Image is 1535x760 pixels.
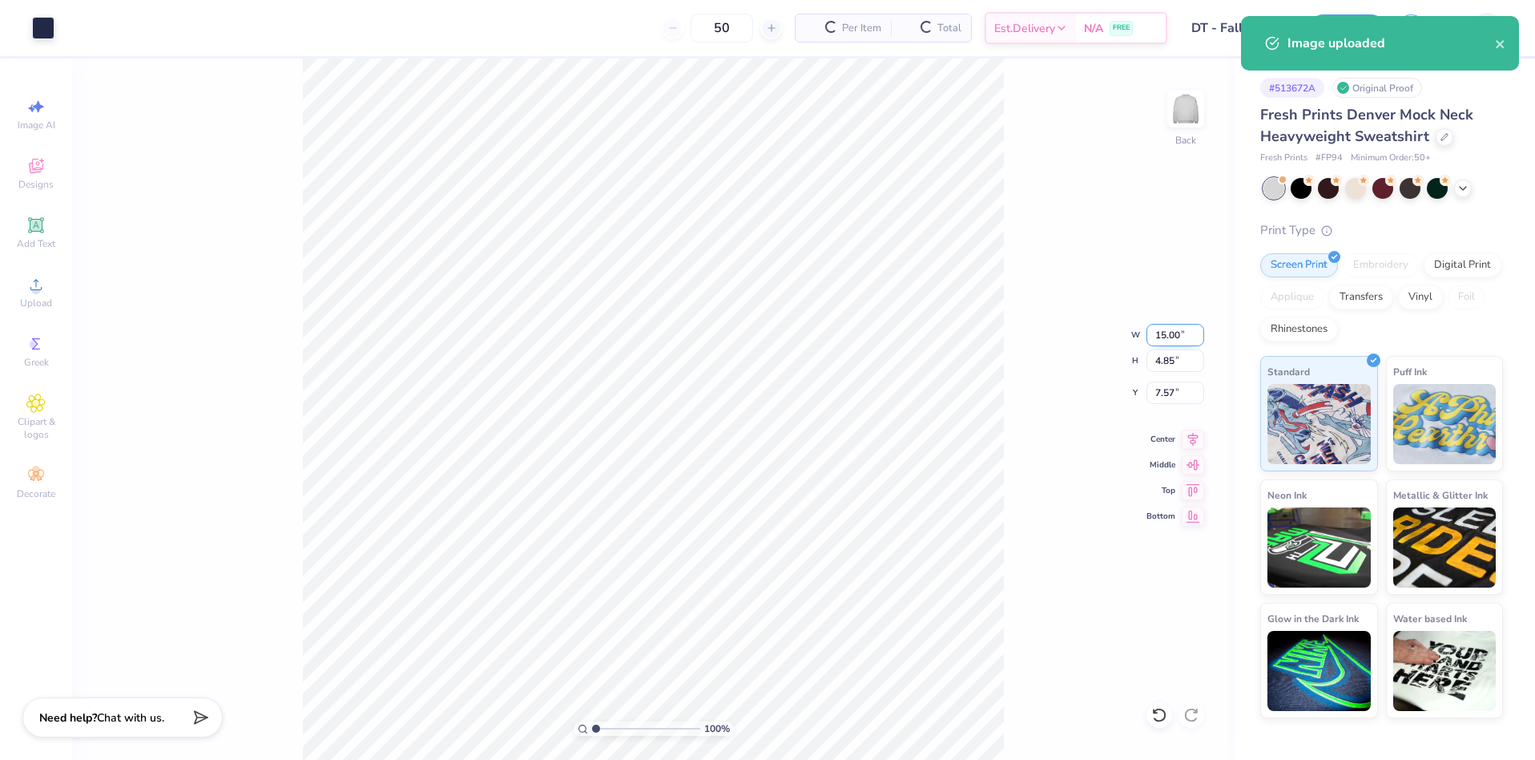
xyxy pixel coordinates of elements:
[1267,507,1371,588] img: Neon Ink
[1267,610,1359,627] span: Glow in the Dark Ink
[1393,507,1497,588] img: Metallic & Glitter Ink
[1260,253,1338,277] div: Screen Print
[39,710,97,726] strong: Need help?
[1146,511,1175,522] span: Bottom
[1260,285,1324,309] div: Applique
[1287,34,1495,53] div: Image uploaded
[18,178,54,191] span: Designs
[994,20,1055,37] span: Est. Delivery
[24,356,49,369] span: Greek
[1343,253,1419,277] div: Embroidery
[691,14,753,42] input: – –
[1146,485,1175,496] span: Top
[97,710,164,726] span: Chat with us.
[704,722,730,736] span: 100 %
[937,20,961,37] span: Total
[1260,221,1503,240] div: Print Type
[17,237,55,250] span: Add Text
[1260,152,1307,165] span: Fresh Prints
[1175,133,1196,148] div: Back
[1495,34,1506,53] button: close
[17,487,55,500] span: Decorate
[1424,253,1501,277] div: Digital Print
[1393,487,1488,503] span: Metallic & Glitter Ink
[1267,487,1307,503] span: Neon Ink
[1393,631,1497,711] img: Water based Ink
[1260,317,1338,342] div: Rhinestones
[20,297,52,309] span: Upload
[1267,384,1371,464] img: Standard
[1170,93,1202,125] img: Back
[1393,384,1497,464] img: Puff Ink
[1332,78,1422,98] div: Original Proof
[1329,285,1393,309] div: Transfers
[1267,363,1310,380] span: Standard
[1393,610,1467,627] span: Water based Ink
[1393,363,1427,380] span: Puff Ink
[1084,20,1103,37] span: N/A
[842,20,881,37] span: Per Item
[1315,152,1343,165] span: # FP94
[1146,459,1175,471] span: Middle
[18,119,55,131] span: Image AI
[1179,12,1297,44] input: Untitled Design
[1448,285,1485,309] div: Foil
[1267,631,1371,711] img: Glow in the Dark Ink
[1260,105,1473,146] span: Fresh Prints Denver Mock Neck Heavyweight Sweatshirt
[1113,22,1130,34] span: FREE
[1260,78,1324,98] div: # 513672A
[1351,152,1431,165] span: Minimum Order: 50 +
[8,415,64,441] span: Clipart & logos
[1398,285,1443,309] div: Vinyl
[1146,434,1175,445] span: Center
